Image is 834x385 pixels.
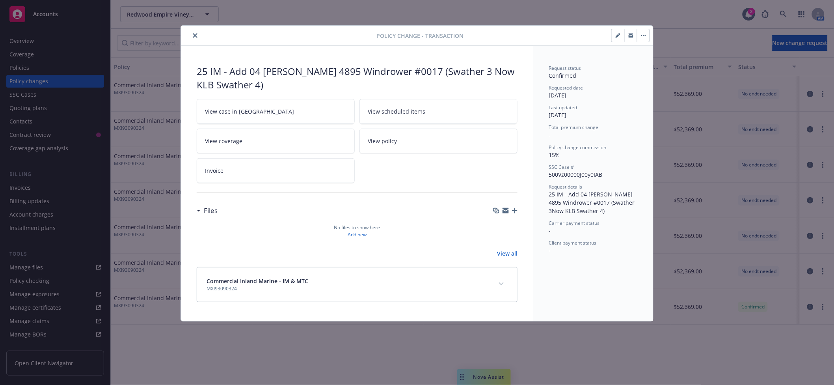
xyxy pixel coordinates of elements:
[549,191,637,215] span: 25 IM - Add 04 [PERSON_NAME] 4895 Windrower #0017 (Swather 3Now KLB Swather 4)
[549,247,551,254] span: -
[549,183,583,190] span: Request details
[348,231,367,238] a: Add new
[495,278,508,290] button: expand content
[377,32,464,40] span: Policy change - Transaction
[368,137,397,145] span: View policy
[334,224,380,231] span: No files to show here
[204,206,218,216] h3: Files
[197,206,218,216] div: Files
[205,107,294,116] span: View case in [GEOGRAPHIC_DATA]
[549,65,581,71] span: Request status
[197,267,517,302] div: Commercial Inland Marine - IM & MTCMXI93090324expand content
[359,99,518,124] a: View scheduled items
[549,104,577,111] span: Last updated
[368,107,425,116] span: View scheduled items
[197,158,355,183] a: Invoice
[197,65,518,91] div: 25 IM - Add 04 [PERSON_NAME] 4895 Windrower #0017 (Swather 3 Now KLB Swather 4)
[549,151,560,159] span: 15%
[190,31,200,40] button: close
[197,129,355,153] a: View coverage
[497,249,518,258] a: View all
[549,84,583,91] span: Requested date
[549,124,599,131] span: Total premium change
[549,131,551,139] span: -
[549,164,574,170] span: SSC Case #
[549,239,597,246] span: Client payment status
[205,137,242,145] span: View coverage
[549,92,567,99] span: [DATE]
[359,129,518,153] a: View policy
[207,285,308,292] span: MXI93090324
[197,99,355,124] a: View case in [GEOGRAPHIC_DATA]
[549,144,607,151] span: Policy change commission
[549,111,567,119] span: [DATE]
[207,277,308,285] span: Commercial Inland Marine - IM & MTC
[549,72,577,79] span: Confirmed
[549,171,603,178] span: 500Vz00000J00y0IAB
[205,166,223,175] span: Invoice
[549,220,600,226] span: Carrier payment status
[549,227,551,234] span: -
